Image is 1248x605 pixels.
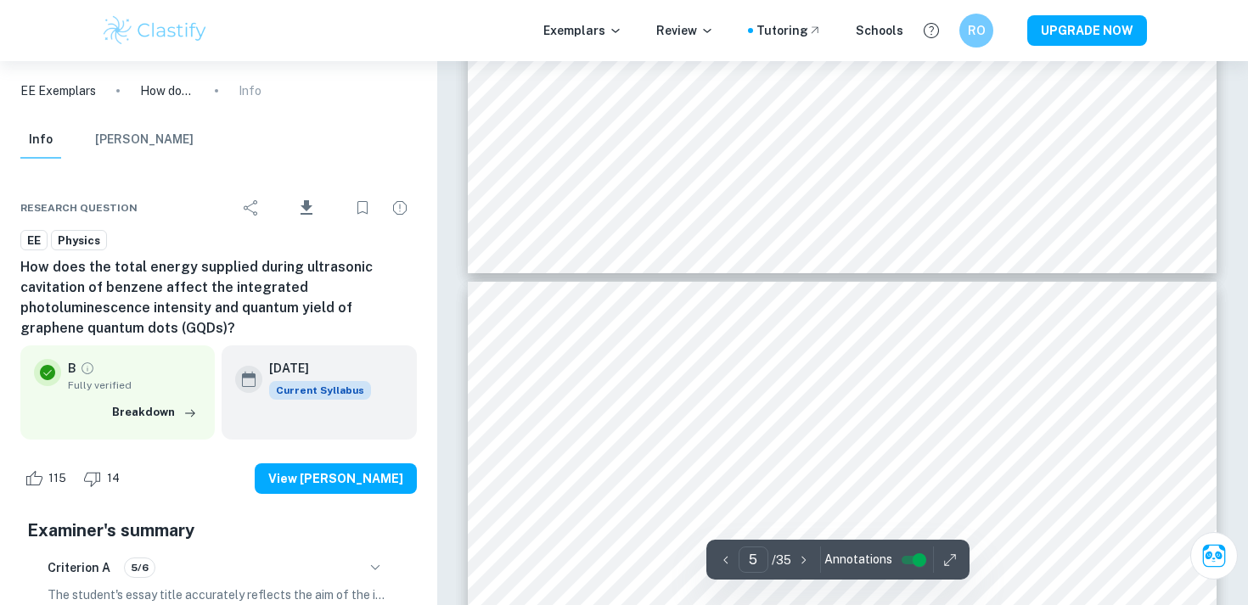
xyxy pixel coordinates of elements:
div: Dislike [79,465,129,492]
button: UPGRADE NOW [1027,15,1147,46]
button: View [PERSON_NAME] [255,463,417,494]
h6: Criterion A [48,558,110,577]
p: Exemplars [543,21,622,40]
a: Schools [856,21,903,40]
p: The student's essay title accurately reflects the aim of the investigation and is presented as a ... [48,585,390,604]
a: Physics [51,230,107,251]
div: Share [234,191,268,225]
a: EE Exemplars [20,81,96,100]
h6: [DATE] [269,359,357,378]
button: Breakdown [108,400,201,425]
span: Research question [20,200,138,216]
div: Report issue [383,191,417,225]
h5: Examiner's summary [27,518,410,543]
button: [PERSON_NAME] [95,121,194,159]
div: Like [20,465,76,492]
button: Ask Clai [1190,532,1238,580]
span: 14 [98,470,129,487]
img: Clastify logo [101,14,209,48]
p: Info [239,81,261,100]
p: / 35 [772,551,791,569]
p: B [68,359,76,378]
button: RO [959,14,993,48]
a: Grade fully verified [80,361,95,376]
span: Fully verified [68,378,201,393]
span: EE [21,232,47,249]
div: Download [272,186,342,230]
button: Info [20,121,61,159]
div: Bookmark [346,191,379,225]
span: Physics [52,232,106,249]
span: Current Syllabus [269,381,371,400]
a: EE [20,230,48,251]
p: How does the total energy supplied during ultrasonic cavitation of benzene affect the integrated ... [140,81,194,100]
button: Help and Feedback [917,16,946,45]
span: 5/6 [125,560,155,575]
h6: RO [967,21,987,40]
h6: How does the total energy supplied during ultrasonic cavitation of benzene affect the integrated ... [20,257,417,339]
a: Tutoring [756,21,822,40]
span: 115 [39,470,76,487]
span: Annotations [824,551,892,569]
div: This exemplar is based on the current syllabus. Feel free to refer to it for inspiration/ideas wh... [269,381,371,400]
p: Review [656,21,714,40]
